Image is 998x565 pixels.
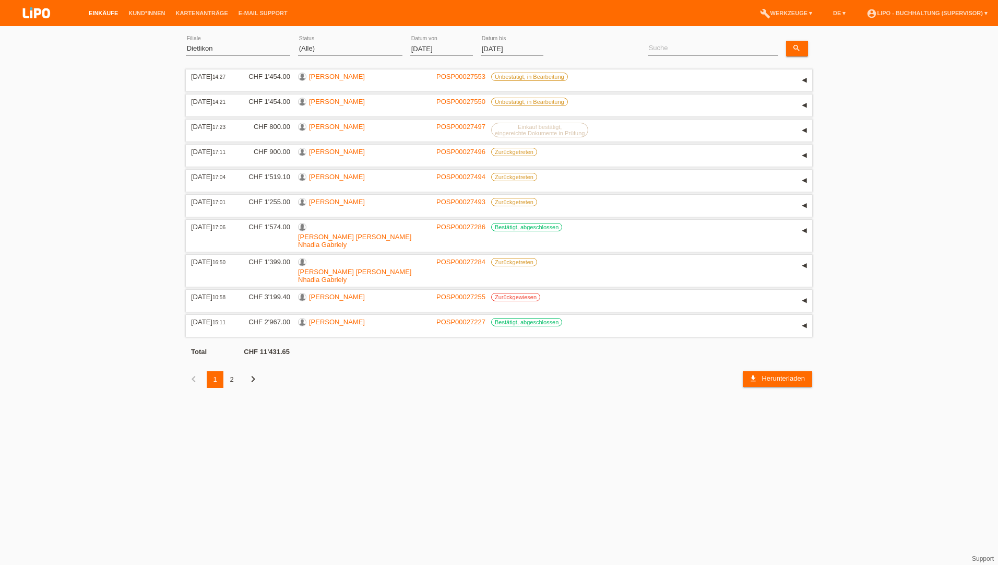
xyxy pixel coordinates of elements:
[436,73,485,80] a: POSP00027553
[191,293,233,301] div: [DATE]
[241,198,290,206] div: CHF 1'255.00
[212,124,225,130] span: 17:23
[212,225,225,230] span: 17:06
[436,173,485,181] a: POSP00027494
[123,10,170,16] a: Kund*innen
[223,371,240,388] div: 2
[491,223,562,231] label: Bestätigt, abgeschlossen
[212,260,225,265] span: 16:50
[309,293,365,301] a: [PERSON_NAME]
[212,74,225,80] span: 14:27
[760,8,770,19] i: build
[309,173,365,181] a: [PERSON_NAME]
[797,318,812,334] div: auf-/zuklappen
[797,98,812,113] div: auf-/zuklappen
[491,173,537,181] label: Zurückgetreten
[309,123,365,131] a: [PERSON_NAME]
[797,73,812,88] div: auf-/zuklappen
[749,374,757,383] i: download
[436,123,485,131] a: POSP00027497
[797,123,812,138] div: auf-/zuklappen
[797,223,812,239] div: auf-/zuklappen
[191,148,233,156] div: [DATE]
[491,98,568,106] label: Unbestätigt, in Bearbeitung
[212,99,225,105] span: 14:21
[491,123,588,137] label: Einkauf bestätigt, eingereichte Dokumente in Prüfung
[491,258,537,266] label: Zurückgetreten
[491,148,537,156] label: Zurückgetreten
[84,10,123,16] a: Einkäufe
[491,73,568,81] label: Unbestätigt, in Bearbeitung
[309,73,365,80] a: [PERSON_NAME]
[797,198,812,214] div: auf-/zuklappen
[187,373,200,385] i: chevron_left
[298,268,411,284] a: [PERSON_NAME] [PERSON_NAME] Nhadia Gabriely
[828,10,851,16] a: DE ▾
[241,223,290,231] div: CHF 1'574.00
[436,318,485,326] a: POSP00027227
[191,258,233,266] div: [DATE]
[436,293,485,301] a: POSP00027255
[309,98,365,105] a: [PERSON_NAME]
[309,148,365,156] a: [PERSON_NAME]
[212,199,225,205] span: 17:01
[191,123,233,131] div: [DATE]
[241,98,290,105] div: CHF 1'454.00
[436,148,485,156] a: POSP00027496
[207,371,223,388] div: 1
[212,295,225,300] span: 10:58
[797,258,812,274] div: auf-/zuklappen
[241,293,290,301] div: CHF 3'199.40
[786,41,808,56] a: search
[191,173,233,181] div: [DATE]
[743,371,812,387] a: download Herunterladen
[309,318,365,326] a: [PERSON_NAME]
[171,10,233,16] a: Kartenanträge
[436,98,485,105] a: POSP00027550
[491,293,540,301] label: Zurückgewiesen
[755,10,818,16] a: buildWerkzeuge ▾
[491,318,562,326] label: Bestätigt, abgeschlossen
[309,198,365,206] a: [PERSON_NAME]
[972,555,994,562] a: Support
[241,148,290,156] div: CHF 900.00
[436,258,485,266] a: POSP00027284
[866,8,877,19] i: account_circle
[191,98,233,105] div: [DATE]
[792,44,801,52] i: search
[212,320,225,325] span: 15:11
[191,348,207,356] b: Total
[247,373,259,385] i: chevron_right
[212,174,225,180] span: 17:04
[244,348,290,356] b: CHF 11'431.65
[241,318,290,326] div: CHF 2'967.00
[10,21,63,29] a: LIPO pay
[762,374,804,382] span: Herunterladen
[861,10,993,16] a: account_circleLIPO - Buchhaltung (Supervisor) ▾
[233,10,293,16] a: E-Mail Support
[241,258,290,266] div: CHF 1'399.00
[797,148,812,163] div: auf-/zuklappen
[191,73,233,80] div: [DATE]
[191,223,233,231] div: [DATE]
[491,198,537,206] label: Zurückgetreten
[797,293,812,309] div: auf-/zuklappen
[191,198,233,206] div: [DATE]
[241,173,290,181] div: CHF 1'519.10
[212,149,225,155] span: 17:11
[436,198,485,206] a: POSP00027493
[298,233,411,249] a: [PERSON_NAME] [PERSON_NAME] Nhadia Gabriely
[191,318,233,326] div: [DATE]
[241,73,290,80] div: CHF 1'454.00
[241,123,290,131] div: CHF 800.00
[797,173,812,189] div: auf-/zuklappen
[436,223,485,231] a: POSP00027286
